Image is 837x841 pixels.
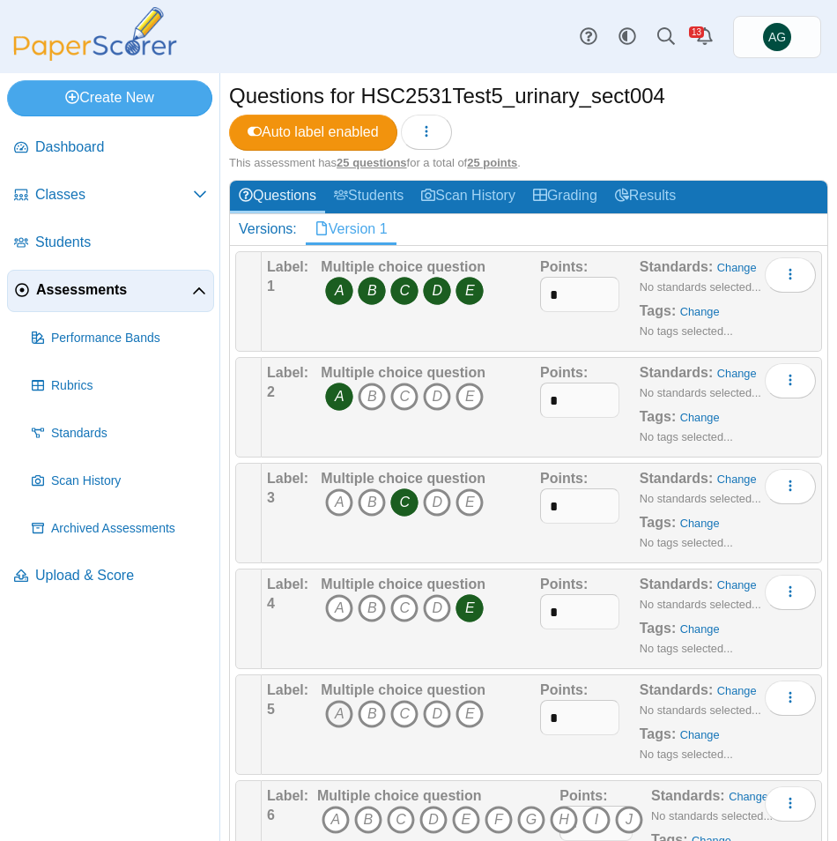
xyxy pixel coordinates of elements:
[517,806,545,834] i: G
[321,471,485,486] b: Multiple choice question
[387,806,415,834] i: C
[25,460,214,502] a: Scan History
[7,222,214,264] a: Students
[640,430,733,443] small: No tags selected...
[267,490,275,505] b: 3
[685,18,724,56] a: Alerts
[358,594,386,622] i: B
[640,621,676,636] b: Tags:
[456,277,484,305] i: E
[36,280,192,300] span: Assessments
[540,577,588,592] b: Points:
[765,469,816,504] button: More options
[248,124,379,139] span: Auto label enabled
[640,642,733,655] small: No tags selected...
[419,806,448,834] i: D
[540,471,588,486] b: Points:
[337,156,406,169] u: 25 questions
[390,700,418,728] i: C
[640,324,733,338] small: No tags selected...
[765,681,816,716] button: More options
[640,577,714,592] b: Standards:
[358,700,386,728] i: B
[25,413,214,455] a: Standards
[51,425,207,443] span: Standards
[717,367,757,380] a: Change
[390,594,418,622] i: C
[640,365,714,380] b: Standards:
[680,728,720,741] a: Change
[540,259,588,274] b: Points:
[423,277,451,305] i: D
[229,155,828,171] div: This assessment has for a total of .
[306,214,396,244] a: Version 1
[640,471,714,486] b: Standards:
[456,488,484,517] i: E
[354,806,382,834] i: B
[717,578,757,592] a: Change
[267,471,308,486] b: Label:
[325,700,353,728] i: A
[765,363,816,398] button: More options
[765,786,816,822] button: More options
[640,280,761,294] small: No standards selected...
[7,127,214,169] a: Dashboard
[230,214,306,244] div: Versions:
[267,259,308,274] b: Label:
[456,594,484,622] i: E
[321,259,485,274] b: Multiple choice question
[763,23,791,51] span: Asena Goren
[640,259,714,274] b: Standards:
[485,806,513,834] i: F
[25,365,214,407] a: Rubrics
[524,181,606,213] a: Grading
[25,508,214,550] a: Archived Assessments
[640,303,676,318] b: Tags:
[358,488,386,517] i: B
[35,566,207,585] span: Upload & Score
[7,555,214,598] a: Upload & Score
[423,383,451,411] i: D
[35,138,207,157] span: Dashboard
[640,726,676,741] b: Tags:
[640,703,761,717] small: No standards selected...
[267,682,308,697] b: Label:
[35,185,193,205] span: Classes
[25,317,214,360] a: Performance Bands
[540,365,588,380] b: Points:
[7,80,212,115] a: Create New
[267,788,308,803] b: Label:
[321,365,485,380] b: Multiple choice question
[51,473,207,490] span: Scan History
[51,330,207,347] span: Performance Bands
[729,790,768,803] a: Change
[7,175,214,217] a: Classes
[321,682,485,697] b: Multiple choice question
[390,488,418,517] i: C
[550,806,578,834] i: H
[680,517,720,530] a: Change
[606,181,685,213] a: Results
[317,788,482,803] b: Multiple choice question
[325,181,412,213] a: Students
[680,411,720,424] a: Change
[7,7,183,61] img: PaperScorer
[7,48,183,63] a: PaperScorer
[321,577,485,592] b: Multiple choice question
[358,383,386,411] i: B
[267,808,275,822] b: 6
[680,305,720,318] a: Change
[733,16,821,58] a: Asena Goren
[229,115,397,150] a: Auto label enabled
[322,806,350,834] i: A
[640,409,676,424] b: Tags:
[651,809,773,822] small: No standards selected...
[51,377,207,395] span: Rubrics
[452,806,480,834] i: E
[456,700,484,728] i: E
[390,383,418,411] i: C
[267,577,308,592] b: Label:
[540,682,588,697] b: Points:
[640,748,733,761] small: No tags selected...
[768,31,786,43] span: Asena Goren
